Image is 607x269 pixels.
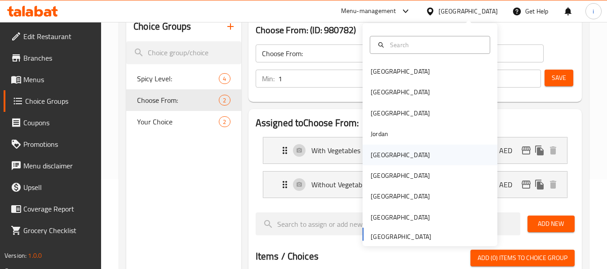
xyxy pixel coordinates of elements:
[371,191,430,201] div: [GEOGRAPHIC_DATA]
[4,155,102,176] a: Menu disclaimer
[256,250,319,263] h2: Items / Choices
[25,96,94,106] span: Choice Groups
[4,220,102,241] a: Grocery Checklist
[4,26,102,47] a: Edit Restaurant
[256,212,520,235] input: search
[137,95,219,106] span: Choose From:
[386,40,484,50] input: Search
[219,96,230,105] span: 2
[371,212,430,222] div: [GEOGRAPHIC_DATA]
[371,129,388,139] div: Jordan
[493,145,519,156] p: 0 AED
[546,144,560,157] button: delete
[371,150,430,160] div: [GEOGRAPHIC_DATA]
[533,178,546,191] button: duplicate
[23,31,94,42] span: Edit Restaurant
[341,6,396,17] div: Menu-management
[23,203,94,214] span: Coverage Report
[219,75,230,83] span: 4
[527,216,575,232] button: Add New
[439,6,498,16] div: [GEOGRAPHIC_DATA]
[23,139,94,150] span: Promotions
[545,70,573,86] button: Save
[23,117,94,128] span: Coupons
[4,47,102,69] a: Branches
[4,112,102,133] a: Coupons
[4,69,102,90] a: Menus
[371,108,430,118] div: [GEOGRAPHIC_DATA]
[493,179,519,190] p: 0 AED
[126,68,241,89] div: Spicy Level:4
[4,176,102,198] a: Upsell
[133,20,191,33] h2: Choice Groups
[552,72,566,84] span: Save
[256,116,575,130] h2: Assigned to Choose From:
[4,250,27,261] span: Version:
[519,178,533,191] button: edit
[263,137,567,163] div: Expand
[4,133,102,155] a: Promotions
[4,198,102,220] a: Coverage Report
[23,53,94,63] span: Branches
[126,111,241,132] div: Your Choice2
[478,252,567,264] span: Add (0) items to choice group
[23,225,94,236] span: Grocery Checklist
[533,144,546,157] button: duplicate
[470,250,575,266] button: Add (0) items to choice group
[4,90,102,112] a: Choice Groups
[23,160,94,171] span: Menu disclaimer
[219,118,230,126] span: 2
[23,182,94,193] span: Upsell
[219,95,230,106] div: Choices
[126,41,241,64] input: search
[593,6,594,16] span: i
[219,73,230,84] div: Choices
[126,89,241,111] div: Choose From:2
[137,73,219,84] span: Spicy Level:
[263,172,567,198] div: Expand
[137,116,219,127] span: Your Choice
[535,218,567,229] span: Add New
[23,74,94,85] span: Menus
[256,168,575,202] li: Expand
[256,133,575,168] li: Expand
[371,87,430,97] div: [GEOGRAPHIC_DATA]
[519,144,533,157] button: edit
[546,178,560,191] button: delete
[262,73,275,84] p: Min:
[256,23,575,37] h3: Choose From: (ID: 980782)
[311,145,380,156] p: With Vegetables
[371,171,430,181] div: [GEOGRAPHIC_DATA]
[371,66,430,76] div: [GEOGRAPHIC_DATA]
[28,250,42,261] span: 1.0.0
[311,179,380,190] p: Without Vegetables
